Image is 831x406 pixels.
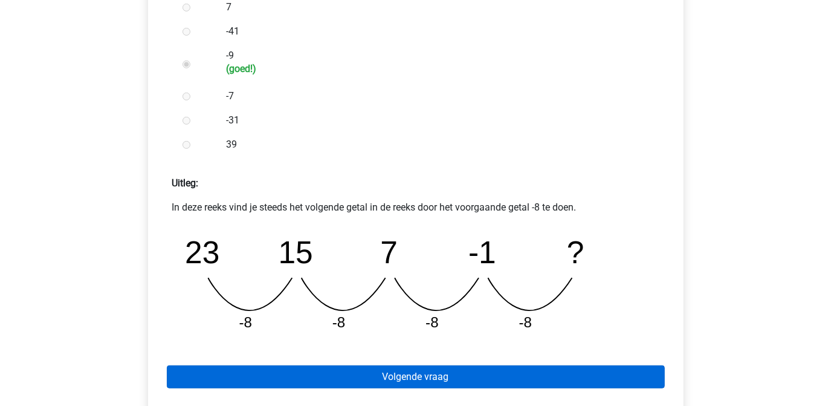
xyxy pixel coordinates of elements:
tspan: -1 [469,235,497,270]
strong: Uitleg: [172,177,199,189]
a: Volgende vraag [167,365,665,388]
tspan: 23 [185,235,219,270]
label: -9 [226,48,644,74]
tspan: -8 [332,314,346,330]
label: -31 [226,113,644,128]
p: In deze reeks vind je steeds het volgende getal in de reeks door het voorgaande getal -8 te doen. [172,200,659,215]
label: 39 [226,137,644,152]
tspan: -8 [426,314,439,330]
label: -41 [226,24,644,39]
h6: (goed!) [226,63,644,74]
label: -7 [226,89,644,103]
tspan: -8 [520,314,533,330]
tspan: ? [567,235,585,270]
tspan: -8 [239,314,252,330]
tspan: 15 [278,235,312,270]
tspan: 7 [381,235,398,270]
